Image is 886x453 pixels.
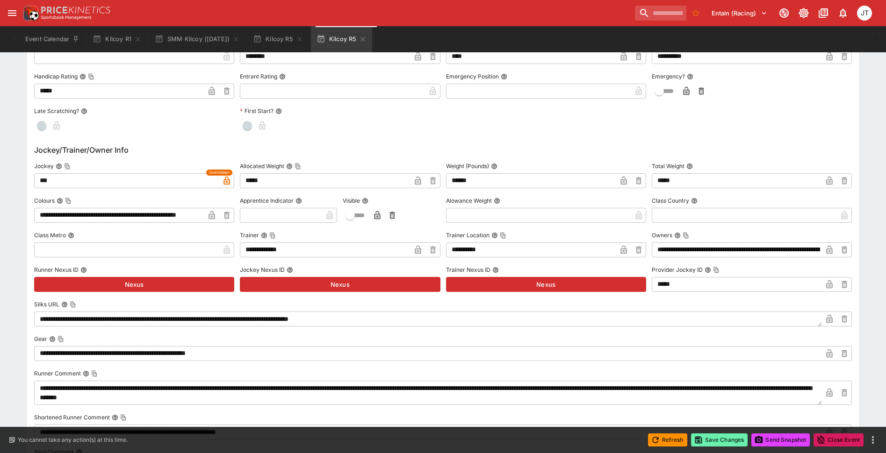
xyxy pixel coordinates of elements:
p: Emergency? [652,72,685,80]
button: Class Country [691,198,698,204]
button: Visible [362,198,368,204]
button: Emergency? [687,73,693,80]
input: search [635,6,686,21]
p: Entrant Rating [240,72,277,80]
button: Alowance Weight [494,198,500,204]
p: Colours [34,197,55,205]
button: Copy To Clipboard [65,198,72,204]
button: Copy To Clipboard [683,232,689,239]
p: Class Country [652,197,689,205]
p: Allocated Weight [240,162,284,170]
button: JockeyCopy To Clipboard [56,163,62,170]
button: Send Snapshot [751,433,810,446]
button: Josh Tanner [854,3,875,23]
button: Apprentice Indicator [295,198,302,204]
button: Entrant Rating [279,73,286,80]
h6: Jockey/Trainer/Owner Info [34,144,852,156]
p: Provider Jockey ID [652,266,703,274]
button: Allocated WeightCopy To Clipboard [286,163,293,170]
p: Emergency Position [446,72,499,80]
p: Apprentice Indicator [240,197,294,205]
button: SMM Kilcoy ([DATE]) [149,26,245,52]
p: Trainer Location [446,231,490,239]
p: Trainer Nexus ID [446,266,490,274]
button: Kilcoy R5 [247,26,309,52]
p: Weight (Pounds) [446,162,489,170]
button: Trainer LocationCopy To Clipboard [491,232,498,239]
p: You cannot take any action(s) at this time. [18,436,128,444]
p: Late Scratching? [34,107,79,115]
button: open drawer [4,5,21,21]
button: Handicap RatingCopy To Clipboard [79,73,86,80]
button: OwnersCopy To Clipboard [674,232,681,239]
p: Runner Comment [34,369,81,377]
button: Copy To Clipboard [58,336,64,342]
img: PriceKinetics Logo [21,4,39,22]
button: Kilcoy R5 [311,26,373,52]
button: Shortened Runner CommentCopy To Clipboard [112,414,118,421]
p: Jockey Nexus ID [240,266,285,274]
button: Class Metro [68,232,74,239]
p: Jockey [34,162,54,170]
p: First Start? [240,107,274,115]
p: Class Metro [34,231,66,239]
button: Runner Nexus ID [80,267,87,273]
button: TrainerCopy To Clipboard [261,232,267,239]
p: Handicap Rating [34,72,78,80]
button: Select Tenant [706,6,773,21]
button: Copy To Clipboard [64,163,71,170]
button: Copy To Clipboard [500,232,506,239]
p: Owners [652,231,672,239]
button: Documentation [815,5,832,21]
button: Toggle light/dark mode [795,5,812,21]
button: Copy To Clipboard [269,232,276,239]
p: Visible [343,197,360,205]
img: Sportsbook Management [41,15,92,20]
button: Copy To Clipboard [713,267,720,273]
button: Nexus [446,277,646,292]
button: Copy To Clipboard [120,414,127,421]
p: Trainer [240,231,259,239]
button: Copy To Clipboard [88,73,94,80]
button: Connected to PK [776,5,792,21]
button: Notifications [835,5,851,21]
p: Total Weight [652,162,684,170]
button: Refresh [648,433,687,446]
button: more [867,434,879,446]
img: PriceKinetics [41,7,110,14]
button: Save Changes [691,433,748,446]
p: Alowance Weight [446,197,492,205]
button: Jockey Nexus ID [287,267,293,273]
button: Copy To Clipboard [91,370,98,377]
button: Emergency Position [501,73,507,80]
button: Event Calendar [20,26,85,52]
button: Copy To Clipboard [295,163,301,170]
button: Nexus [34,277,234,292]
button: Close Event [814,433,864,446]
span: Overridden [209,170,230,176]
button: Trainer Nexus ID [492,267,499,273]
button: Provider Jockey IDCopy To Clipboard [705,267,711,273]
button: Weight (Pounds) [491,163,497,170]
button: Kilcoy R1 [87,26,147,52]
p: Runner Nexus ID [34,266,79,274]
button: ColoursCopy To Clipboard [57,198,63,204]
button: GearCopy To Clipboard [49,336,56,342]
p: Silks URL [34,300,59,308]
button: Runner CommentCopy To Clipboard [83,370,89,377]
p: Shortened Runner Comment [34,413,110,421]
button: Total Weight [686,163,693,170]
button: Copy To Clipboard [70,301,76,308]
p: Gear [34,335,47,343]
button: No Bookmarks [688,6,703,21]
div: Josh Tanner [857,6,872,21]
button: First Start? [275,108,282,114]
button: Silks URLCopy To Clipboard [61,301,68,308]
button: Late Scratching? [81,108,87,114]
button: Nexus [240,277,440,292]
